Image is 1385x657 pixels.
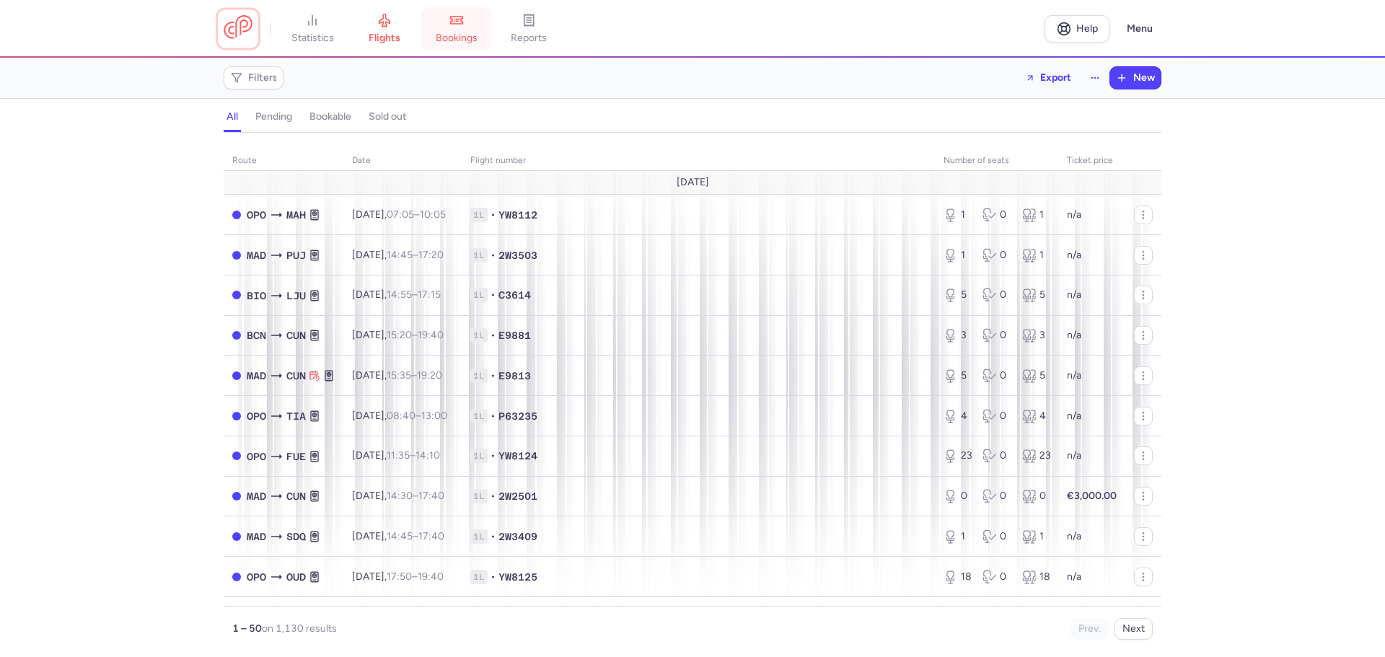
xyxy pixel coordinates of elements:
h4: sold out [369,110,406,123]
span: YW8124 [498,449,537,463]
span: bookings [436,32,478,45]
div: 0 [982,570,1010,584]
span: 2W3409 [498,529,537,544]
div: 1 [944,208,971,222]
span: • [491,449,496,463]
span: BIO [247,288,266,304]
div: 1 [944,529,971,544]
button: New [1110,67,1161,89]
th: route [224,150,343,172]
time: 15:20 [387,329,412,341]
button: Prev. [1070,618,1109,640]
button: Next [1114,618,1153,640]
div: 0 [982,208,1010,222]
span: 1L [470,529,488,544]
span: New [1133,72,1155,84]
div: 5 [944,369,971,383]
time: 07:05 [387,208,414,221]
span: MAH [286,207,306,223]
span: OPO [247,408,266,424]
span: – [387,490,444,502]
span: – [387,288,441,301]
span: 1L [470,328,488,343]
span: – [387,410,447,422]
th: date [343,150,462,172]
span: [DATE], [352,530,444,542]
span: MAD [247,368,266,384]
span: CUN [286,368,306,384]
span: MAD [247,488,266,504]
span: [DATE], [352,329,444,341]
a: flights [348,13,421,45]
div: 0 [982,328,1010,343]
span: • [491,328,496,343]
span: n/a [1067,329,1081,341]
span: 1L [470,288,488,302]
span: – [387,369,442,382]
span: 2W2501 [498,489,537,503]
span: MAD [247,247,266,263]
span: C3614 [498,288,531,302]
span: CUN [286,488,306,504]
div: 1 [1022,529,1050,544]
span: OPO [247,449,266,464]
div: 0 [982,369,1010,383]
div: 4 [1022,409,1050,423]
span: – [387,329,444,341]
time: 14:30 [387,490,413,502]
time: 11:35 [387,449,410,462]
span: [DATE], [352,490,444,502]
time: 17:40 [418,490,444,502]
div: 0 [982,248,1010,263]
span: [DATE], [352,410,447,422]
span: Help [1076,23,1098,34]
h4: bookable [309,110,351,123]
span: • [491,570,496,584]
th: Flight number [462,150,935,172]
span: CUN [286,327,306,343]
div: 18 [944,570,971,584]
a: CitizenPlane red outlined logo [224,15,252,42]
time: 17:15 [418,288,441,301]
div: 0 [982,449,1010,463]
div: 0 [944,489,971,503]
span: n/a [1067,530,1081,542]
span: OPO [247,207,266,223]
div: 1 [1022,248,1050,263]
span: YW8112 [498,208,537,222]
time: 17:50 [387,570,412,583]
div: 23 [1022,449,1050,463]
div: 1 [944,248,971,263]
div: 3 [1022,328,1050,343]
span: TIA [286,408,306,424]
span: • [491,288,496,302]
span: [DATE], [352,570,444,583]
time: 14:10 [415,449,440,462]
span: E9813 [498,369,531,383]
time: 14:45 [387,530,413,542]
strong: 1 – 50 [232,622,262,635]
span: on 1,130 results [262,622,337,635]
span: – [387,570,444,583]
span: 1L [470,449,488,463]
span: n/a [1067,208,1081,221]
span: SDQ [286,529,306,544]
span: flights [369,32,400,45]
span: [DATE], [352,249,444,261]
span: – [387,249,444,261]
div: 5 [1022,369,1050,383]
time: 08:40 [387,410,415,422]
span: • [491,409,496,423]
span: n/a [1067,410,1081,422]
span: BCN [247,327,266,343]
time: 19:40 [418,329,444,341]
span: 1L [470,570,488,584]
div: 23 [944,449,971,463]
time: 19:40 [418,570,444,583]
span: n/a [1067,288,1081,301]
div: 0 [982,409,1010,423]
span: n/a [1067,369,1081,382]
span: n/a [1067,449,1081,462]
span: YW8125 [498,570,537,584]
span: 1L [470,409,488,423]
